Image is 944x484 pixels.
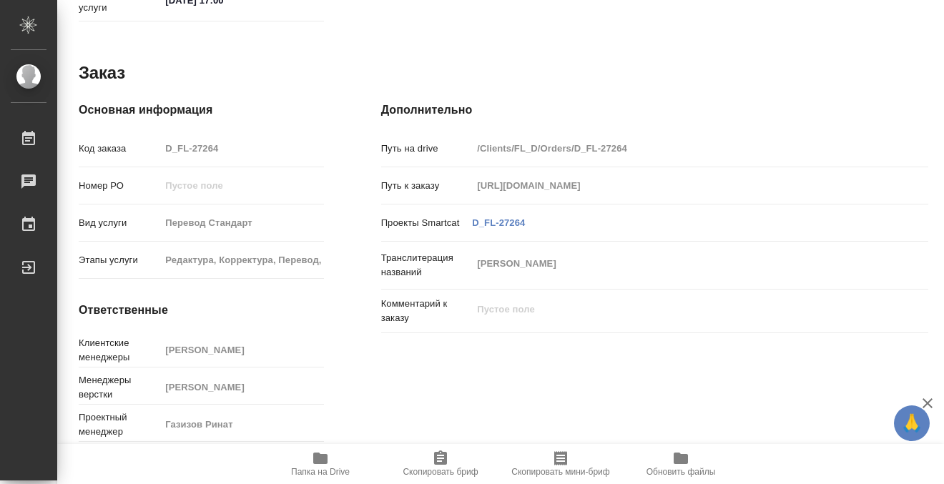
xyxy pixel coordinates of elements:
button: Папка на Drive [260,444,380,484]
input: Пустое поле [160,414,323,435]
button: Скопировать бриф [380,444,501,484]
span: Папка на Drive [291,467,350,477]
a: D_FL-27264 [472,217,525,228]
button: Скопировать мини-бриф [501,444,621,484]
p: Путь к заказу [381,179,473,193]
h4: Ответственные [79,302,324,319]
input: Пустое поле [160,377,323,397]
input: Пустое поле [160,340,323,360]
h4: Основная информация [79,102,324,119]
button: 🙏 [894,405,930,441]
h2: Заказ [79,61,125,84]
h4: Дополнительно [381,102,928,119]
span: 🙏 [900,408,924,438]
span: Скопировать бриф [403,467,478,477]
p: Проекты Smartcat [381,216,473,230]
input: Пустое поле [160,212,323,233]
p: Комментарий к заказу [381,297,473,325]
span: Скопировать мини-бриф [511,467,609,477]
p: Этапы услуги [79,253,160,267]
input: Пустое поле [160,138,323,159]
input: Пустое поле [160,175,323,196]
textarea: [PERSON_NAME] [472,252,882,276]
p: Клиентские менеджеры [79,336,160,365]
input: Пустое поле [472,175,882,196]
span: Обновить файлы [646,467,716,477]
input: Пустое поле [472,138,882,159]
input: Пустое поле [160,250,323,270]
p: Транслитерация названий [381,251,473,280]
p: Проектный менеджер [79,410,160,439]
p: Номер РО [79,179,160,193]
p: Код заказа [79,142,160,156]
p: Путь на drive [381,142,473,156]
p: Вид услуги [79,216,160,230]
p: Менеджеры верстки [79,373,160,402]
button: Обновить файлы [621,444,741,484]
